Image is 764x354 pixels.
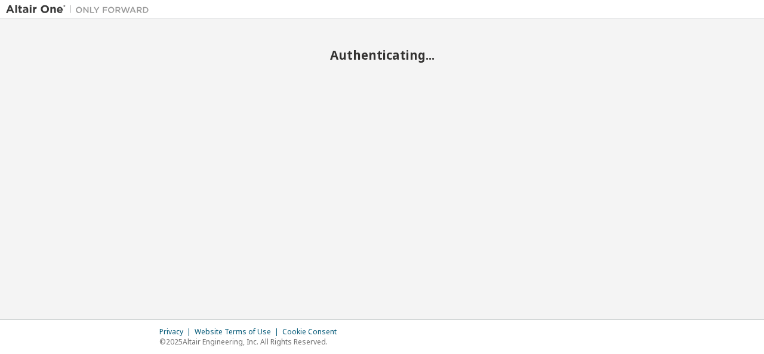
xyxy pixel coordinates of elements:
p: © 2025 Altair Engineering, Inc. All Rights Reserved. [159,337,344,347]
div: Cookie Consent [282,327,344,337]
div: Privacy [159,327,195,337]
div: Website Terms of Use [195,327,282,337]
h2: Authenticating... [6,47,758,63]
img: Altair One [6,4,155,16]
